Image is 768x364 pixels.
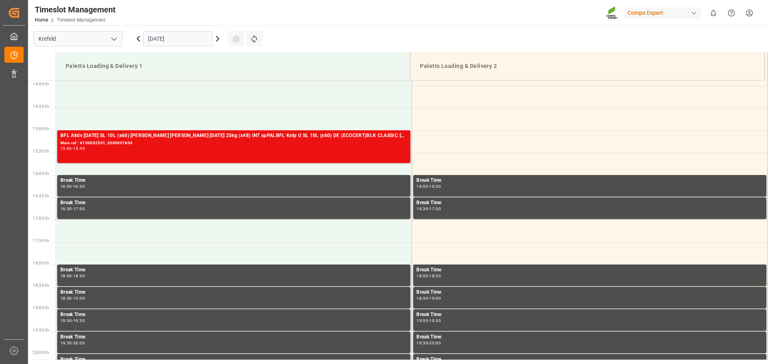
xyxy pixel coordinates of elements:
span: 16:00 Hr [33,171,49,176]
span: 19:30 Hr [33,328,49,332]
span: 18:00 Hr [33,261,49,265]
div: 16:00 [60,185,72,188]
div: - [72,185,73,188]
button: open menu [108,33,120,45]
div: - [72,147,73,150]
div: Break Time [60,356,407,364]
span: 14:00 Hr [33,82,49,86]
button: Help Center [722,4,740,22]
span: 20:00 Hr [33,350,49,355]
div: - [72,341,73,345]
div: - [72,274,73,278]
div: 19:00 [60,319,72,322]
div: Break Time [416,333,763,341]
div: Break Time [416,288,763,296]
div: Break Time [416,356,763,364]
div: 19:00 [416,319,428,322]
input: DD.MM.YYYY [143,31,213,46]
div: 16:30 [60,207,72,211]
div: 20:00 [73,341,85,345]
div: - [428,319,429,322]
div: - [428,207,429,211]
div: 16:00 [416,185,428,188]
div: Break Time [60,266,407,274]
div: BFL Aktiv [DATE] SL 10L (x60) [PERSON_NAME] [PERSON_NAME] [DATE] 25kg (x48) INT spPALBFL Kelp O S... [60,132,407,140]
span: 14:30 Hr [33,104,49,109]
span: 19:00 Hr [33,306,49,310]
span: 15:00 Hr [33,127,49,131]
span: 17:30 Hr [33,239,49,243]
button: Compo Expert [624,5,704,20]
a: Home [35,17,48,23]
input: Type to search/select [34,31,122,46]
div: Break Time [60,311,407,319]
div: 19:30 [429,319,441,322]
div: Break Time [60,177,407,185]
div: 19:00 [429,296,441,300]
div: - [72,296,73,300]
div: - [428,341,429,345]
div: 16:30 [429,185,441,188]
span: 17:00 Hr [33,216,49,221]
div: 20:00 [429,341,441,345]
div: 15:45 [73,147,85,150]
div: Main ref : 6100002501, 2000001804 [60,140,407,147]
div: 18:00 [60,274,72,278]
button: show 0 new notifications [704,4,722,22]
div: Compo Expert [624,7,701,19]
span: 16:30 Hr [33,194,49,198]
div: Break Time [416,266,763,274]
span: 15:30 Hr [33,149,49,153]
div: 18:00 [416,274,428,278]
div: Break Time [60,333,407,341]
div: 19:30 [73,319,85,322]
div: Timeslot Management [35,4,116,16]
div: Paletts Loading & Delivery 2 [417,59,758,74]
div: - [428,274,429,278]
div: 16:30 [73,185,85,188]
img: Screenshot%202023-09-29%20at%2010.02.21.png_1712312052.png [606,6,619,20]
div: 19:00 [73,296,85,300]
div: 18:30 [73,274,85,278]
div: Break Time [416,311,763,319]
div: Break Time [60,288,407,296]
div: 18:30 [429,274,441,278]
div: 19:30 [416,341,428,345]
div: 18:30 [60,296,72,300]
span: 18:30 Hr [33,283,49,288]
div: Break Time [416,177,763,185]
div: - [428,296,429,300]
div: Break Time [60,199,407,207]
div: 19:30 [60,341,72,345]
div: 15:00 [60,147,72,150]
div: 17:00 [429,207,441,211]
div: 16:30 [416,207,428,211]
div: 17:00 [73,207,85,211]
div: - [72,319,73,322]
div: - [72,207,73,211]
div: Paletts Loading & Delivery 1 [62,59,404,74]
div: - [428,185,429,188]
div: Break Time [416,199,763,207]
div: 18:30 [416,296,428,300]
